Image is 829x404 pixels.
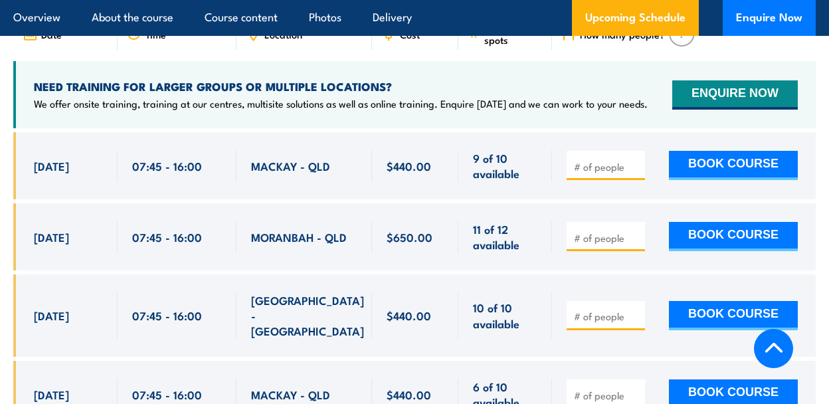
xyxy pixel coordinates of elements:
[251,229,347,245] span: MORANBAH - QLD
[251,387,330,402] span: MACKAY - QLD
[251,158,330,173] span: MACKAY - QLD
[669,222,798,251] button: BOOK COURSE
[574,310,640,323] input: # of people
[34,97,648,110] p: We offer onsite training, training at our centres, multisite solutions as well as online training...
[41,29,62,40] span: Date
[132,229,202,245] span: 07:45 - 16:00
[132,308,202,323] span: 07:45 - 16:00
[34,79,648,94] h4: NEED TRAINING FOR LARGER GROUPS OR MULTIPLE LOCATIONS?
[574,389,640,402] input: # of people
[473,221,537,252] span: 11 of 12 available
[484,23,543,45] span: Available spots
[387,308,431,323] span: $440.00
[672,80,798,110] button: ENQUIRE NOW
[132,158,202,173] span: 07:45 - 16:00
[400,29,420,40] span: Cost
[473,150,537,181] span: 9 of 10 available
[251,292,364,339] span: [GEOGRAPHIC_DATA] - [GEOGRAPHIC_DATA]
[574,231,640,245] input: # of people
[132,387,202,402] span: 07:45 - 16:00
[387,158,431,173] span: $440.00
[387,387,431,402] span: $440.00
[34,387,69,402] span: [DATE]
[473,300,537,331] span: 10 of 10 available
[574,160,640,173] input: # of people
[34,158,69,173] span: [DATE]
[34,229,69,245] span: [DATE]
[387,229,432,245] span: $650.00
[580,29,665,40] span: How many people?
[34,308,69,323] span: [DATE]
[264,29,302,40] span: Location
[669,151,798,180] button: BOOK COURSE
[145,29,166,40] span: Time
[669,301,798,330] button: BOOK COURSE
